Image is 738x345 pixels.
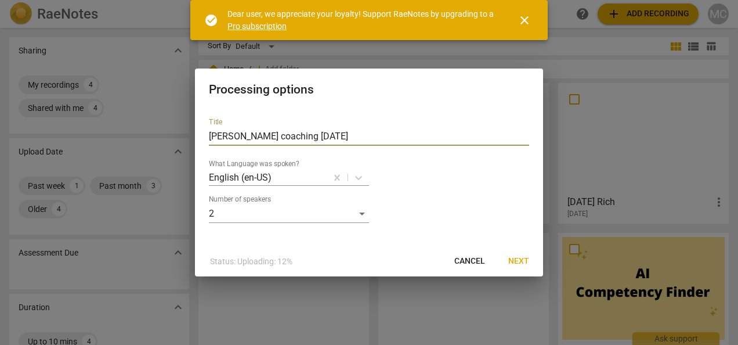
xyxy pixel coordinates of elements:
[210,256,292,268] p: Status: Uploading: 12%
[508,256,529,267] span: Next
[209,160,299,167] label: What Language was spoken?
[209,118,222,125] label: Title
[209,171,272,184] p: English (en-US)
[227,21,287,31] a: Pro subscription
[499,251,538,272] button: Next
[204,13,218,27] span: check_circle
[209,196,271,203] label: Number of speakers
[454,256,485,267] span: Cancel
[227,8,497,32] div: Dear user, we appreciate your loyalty! Support RaeNotes by upgrading to a
[209,204,369,223] div: 2
[209,82,529,97] h2: Processing options
[518,13,531,27] span: close
[445,251,494,272] button: Cancel
[511,6,538,34] button: Close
